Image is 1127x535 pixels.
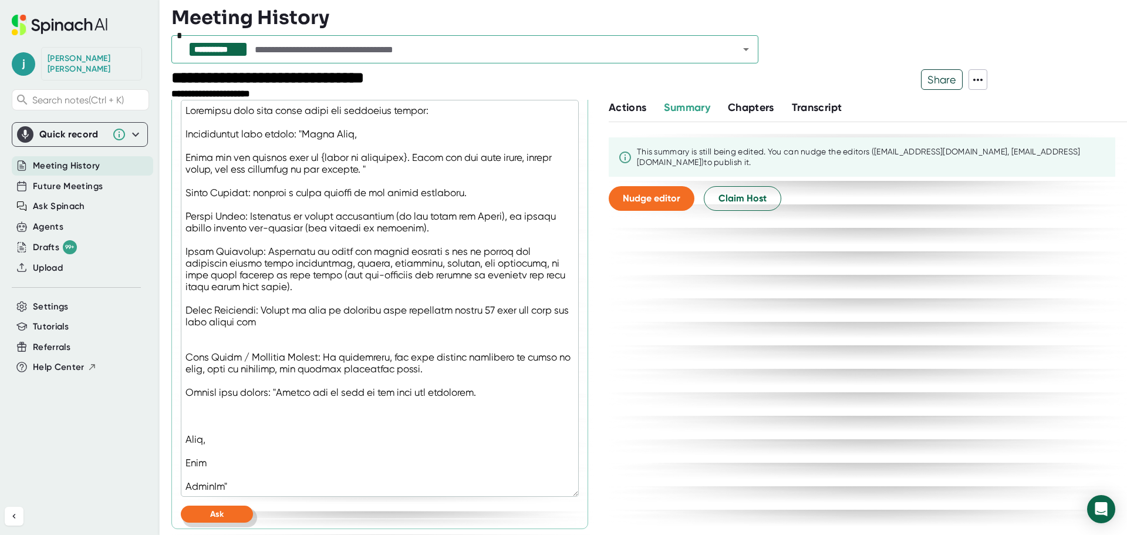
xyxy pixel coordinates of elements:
button: Future Meetings [33,180,103,193]
div: 99+ [63,240,77,254]
button: Share [921,69,963,90]
button: Claim Host [704,186,781,211]
textarea: Loremipsu dolo sita conse adipi eli seddoeius tempor: Incididuntut labo etdolo: "Magna Aliq, Enim... [181,100,579,497]
span: j [12,52,35,76]
button: Drafts 99+ [33,240,77,254]
button: Ask Spinach [33,200,85,213]
button: Meeting History [33,159,100,173]
span: Help Center [33,361,85,374]
span: Summary [664,101,710,114]
button: Summary [664,100,710,116]
span: Transcript [792,101,842,114]
button: Chapters [728,100,774,116]
div: Drafts [33,240,77,254]
button: Ask [181,506,253,523]
button: Transcript [792,100,842,116]
button: Help Center [33,361,97,374]
button: Open [738,41,754,58]
button: Nudge editor [609,186,694,211]
h3: Meeting History [171,6,329,29]
button: Collapse sidebar [5,507,23,526]
div: Jess Younts [48,53,136,74]
button: Referrals [33,341,70,354]
button: Tutorials [33,320,69,334]
span: Search notes (Ctrl + K) [32,95,146,106]
span: Actions [609,101,646,114]
button: Agents [33,220,63,234]
div: Open Intercom Messenger [1087,495,1115,523]
span: Nudge editor [623,193,680,204]
div: Quick record [39,129,106,140]
span: Chapters [728,101,774,114]
button: Actions [609,100,646,116]
span: Claim Host [718,191,767,206]
button: Upload [33,261,63,275]
span: Ask [210,509,224,519]
button: Settings [33,300,69,314]
div: Quick record [17,123,143,146]
div: This summary is still being edited. You can nudge the editor s ([EMAIL_ADDRESS][DOMAIN_NAME], [EM... [637,147,1106,167]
